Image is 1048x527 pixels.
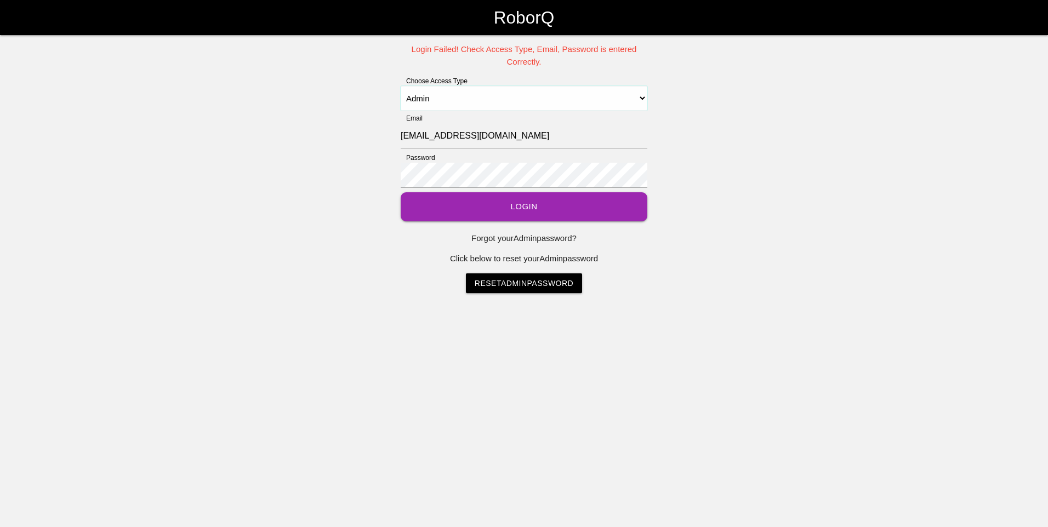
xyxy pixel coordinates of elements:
a: ResetAdminPassword [466,273,582,293]
label: Email [401,113,423,123]
label: Password [401,153,435,163]
p: Click below to reset your Admin password [401,253,647,265]
p: Forgot your Admin password? [401,232,647,245]
label: Choose Access Type [401,76,468,86]
p: Login Failed! Check Access Type, Email, Password is entered Correctly. [401,43,647,68]
button: Login [401,192,647,221]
